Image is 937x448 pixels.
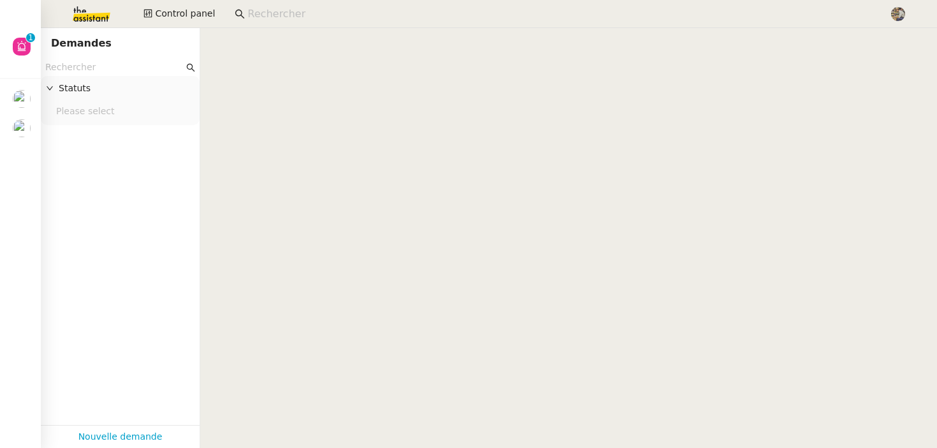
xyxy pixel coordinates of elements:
img: users%2FHIWaaSoTa5U8ssS5t403NQMyZZE3%2Favatar%2Fa4be050e-05fa-4f28-bbe7-e7e8e4788720 [13,90,31,108]
div: Statuts [41,76,200,101]
nz-badge-sup: 1 [26,33,35,42]
button: Control panel [136,5,223,23]
a: Nouvelle demande [78,429,163,444]
input: Rechercher [45,60,184,75]
p: 1 [28,33,33,45]
span: Control panel [155,6,215,21]
img: users%2FHIWaaSoTa5U8ssS5t403NQMyZZE3%2Favatar%2Fa4be050e-05fa-4f28-bbe7-e7e8e4788720 [13,119,31,137]
span: Statuts [59,81,195,96]
input: Rechercher [247,6,876,23]
img: 388bd129-7e3b-4cb1-84b4-92a3d763e9b7 [891,7,905,21]
nz-page-header-title: Demandes [51,34,112,52]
